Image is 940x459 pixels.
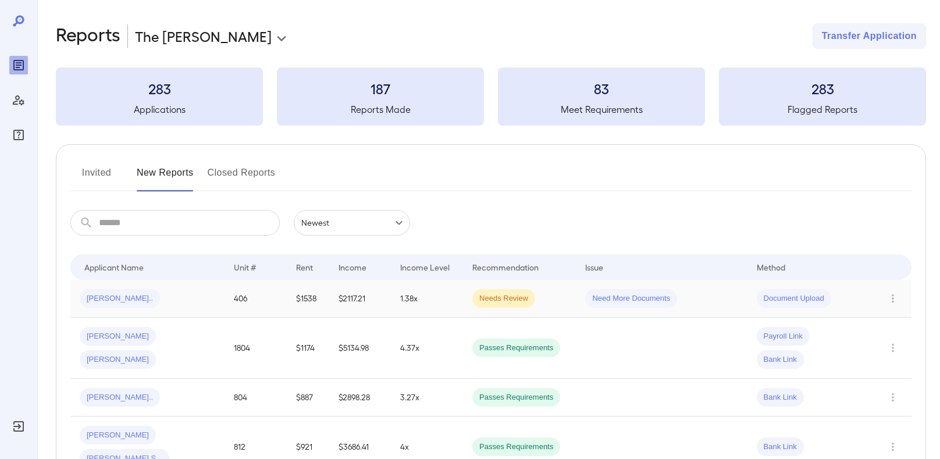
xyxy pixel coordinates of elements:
h3: 283 [719,79,926,98]
div: Manage Users [9,91,28,109]
span: [PERSON_NAME].. [80,392,160,403]
div: Income [339,260,366,274]
td: 1.38x [391,280,463,318]
span: Bank Link [757,442,804,453]
td: 3.27x [391,379,463,417]
span: Bank Link [757,392,804,403]
button: Row Actions [884,388,902,407]
td: 804 [225,379,286,417]
div: FAQ [9,126,28,144]
span: Passes Requirements [472,343,560,354]
div: Income Level [400,260,450,274]
span: Document Upload [757,293,831,304]
span: Payroll Link [757,331,810,342]
h5: Reports Made [277,102,484,116]
div: Reports [9,56,28,74]
button: Invited [70,163,123,191]
td: $2117.21 [329,280,391,318]
div: Newest [294,210,410,236]
span: Passes Requirements [472,442,560,453]
td: $5134.98 [329,318,391,379]
div: Rent [296,260,315,274]
td: 1804 [225,318,286,379]
button: Transfer Application [813,23,926,49]
span: Passes Requirements [472,392,560,403]
td: 4.37x [391,318,463,379]
span: [PERSON_NAME].. [80,293,160,304]
div: Unit # [234,260,256,274]
button: Row Actions [884,437,902,456]
h5: Flagged Reports [719,102,926,116]
div: Method [757,260,785,274]
button: New Reports [137,163,194,191]
td: 406 [225,280,286,318]
div: Log Out [9,417,28,436]
h5: Applications [56,102,263,116]
td: $1174 [287,318,329,379]
div: Recommendation [472,260,539,274]
button: Row Actions [884,339,902,357]
div: Issue [585,260,604,274]
button: Row Actions [884,289,902,308]
span: [PERSON_NAME] [80,331,156,342]
td: $887 [287,379,329,417]
p: The [PERSON_NAME] [135,27,272,45]
h5: Meet Requirements [498,102,705,116]
h3: 83 [498,79,705,98]
h2: Reports [56,23,120,49]
div: Applicant Name [84,260,144,274]
td: $1538 [287,280,329,318]
td: $2898.28 [329,379,391,417]
summary: 283Applications187Reports Made83Meet Requirements283Flagged Reports [56,67,926,126]
span: Needs Review [472,293,535,304]
span: Bank Link [757,354,804,365]
span: [PERSON_NAME] [80,430,156,441]
button: Closed Reports [208,163,276,191]
h3: 283 [56,79,263,98]
h3: 187 [277,79,484,98]
span: [PERSON_NAME] [80,354,156,365]
span: Need More Documents [585,293,677,304]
